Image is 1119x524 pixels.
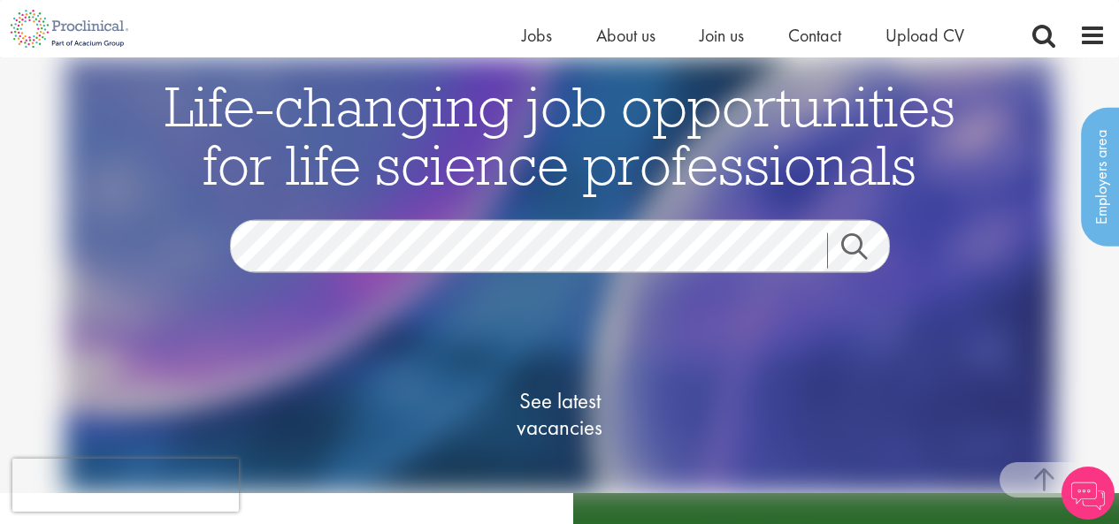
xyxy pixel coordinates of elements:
span: Life-changing job opportunities for life science professionals [165,71,955,200]
span: See latest vacancies [471,388,648,441]
iframe: reCAPTCHA [12,459,239,512]
a: Job search submit button [827,233,903,269]
a: Jobs [522,24,552,47]
a: Upload CV [885,24,964,47]
img: Chatbot [1062,467,1115,520]
a: See latestvacancies [471,317,648,512]
a: Join us [700,24,744,47]
img: candidate home [64,57,1054,493]
a: About us [596,24,655,47]
a: Contact [788,24,841,47]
